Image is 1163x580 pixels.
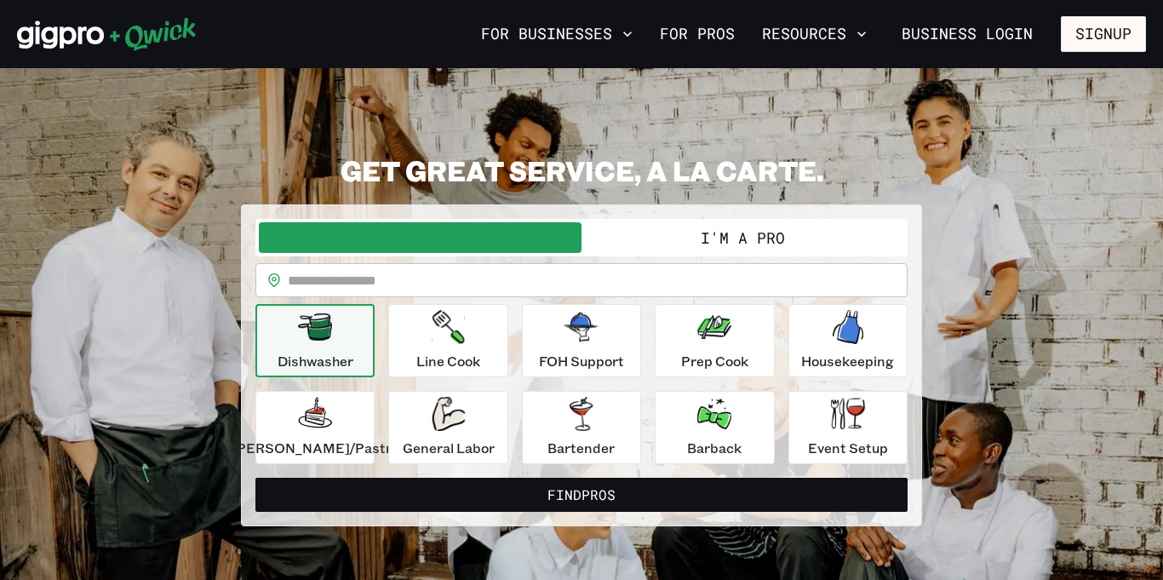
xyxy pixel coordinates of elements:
[255,304,375,377] button: Dishwasher
[474,20,639,49] button: For Businesses
[259,222,581,253] button: I'm a Business
[522,304,641,377] button: FOH Support
[788,304,908,377] button: Housekeeping
[522,391,641,464] button: Bartender
[755,20,874,49] button: Resources
[653,20,742,49] a: For Pros
[581,222,904,253] button: I'm a Pro
[655,304,774,377] button: Prep Cook
[416,351,480,371] p: Line Cook
[687,438,742,458] p: Barback
[547,438,615,458] p: Bartender
[681,351,748,371] p: Prep Cook
[255,478,908,512] button: FindPros
[403,438,495,458] p: General Labor
[1061,16,1146,52] button: Signup
[539,351,624,371] p: FOH Support
[278,351,353,371] p: Dishwasher
[887,16,1047,52] a: Business Login
[801,351,894,371] p: Housekeeping
[232,438,398,458] p: [PERSON_NAME]/Pastry
[808,438,888,458] p: Event Setup
[255,391,375,464] button: [PERSON_NAME]/Pastry
[241,153,922,187] h2: GET GREAT SERVICE, A LA CARTE.
[655,391,774,464] button: Barback
[788,391,908,464] button: Event Setup
[388,391,507,464] button: General Labor
[388,304,507,377] button: Line Cook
